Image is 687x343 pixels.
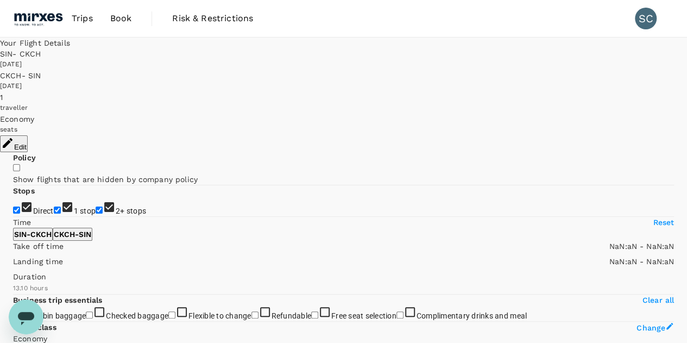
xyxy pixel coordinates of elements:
[33,311,86,320] span: Cabin baggage
[13,256,63,267] p: Landing time
[331,311,396,320] span: Free seat selection
[13,207,20,214] input: Direct
[74,207,96,215] span: 1 stop
[13,7,63,30] img: Mirxes Holding Pte Ltd
[642,295,674,305] p: Clear all
[635,8,657,29] div: SC
[168,311,175,319] input: Flexible to change
[13,217,31,228] p: Time
[188,311,251,320] span: Flexible to change
[272,311,312,320] span: Refundable
[609,257,674,266] span: NaN:aN - NaN:aN
[13,241,64,252] p: Take off time
[417,311,527,320] span: Complimentary drinks and meal
[96,207,103,214] input: 2+ stops
[311,311,318,319] input: Free seat selection
[13,186,35,195] strong: Stops
[396,311,404,319] input: Complimentary drinks and meal
[106,311,168,320] span: Checked baggage
[33,207,54,215] span: Direct
[13,271,674,282] p: Duration
[251,311,259,319] input: Refundable
[14,229,52,240] p: SIN - CKCH
[72,12,93,25] span: Trips
[116,207,146,215] span: 2+ stops
[13,174,674,185] p: Show flights that are hidden by company policy
[54,229,91,240] p: CKCH - SIN
[13,296,103,304] strong: Business trip essentials
[172,12,253,25] span: Risk & Restrictions
[636,323,665,332] span: Change
[13,152,674,163] p: Policy
[13,284,48,292] span: 13.10 hours
[110,12,132,25] span: Book
[13,323,56,332] strong: Cabin class
[653,217,674,228] p: Reset
[54,207,61,214] input: 1 stop
[609,242,674,251] span: NaN:aN - NaN:aN
[9,300,43,334] iframe: Button to launch messaging window
[86,311,93,319] input: Checked baggage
